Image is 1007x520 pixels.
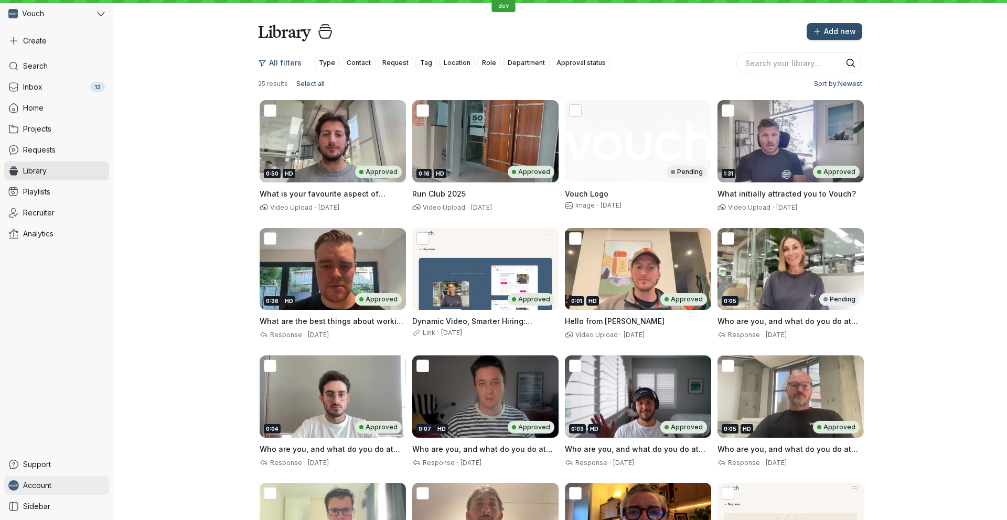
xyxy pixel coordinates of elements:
span: Dynamic Video, Smarter Hiring: Personalise Every Job Page with Vouch [412,317,558,336]
span: Video Upload [421,203,465,211]
span: Vouch [22,8,44,19]
span: Search [23,61,48,71]
button: Role [477,57,501,69]
div: HD [588,424,601,434]
span: 25 results [258,80,288,88]
span: Who are you, and what do you do at [GEOGRAPHIC_DATA]? [717,445,858,464]
button: Type [314,57,340,69]
a: Inbox12 [4,78,109,96]
span: Run Club 2025 [412,189,466,198]
span: · [760,459,766,467]
button: Select all [292,78,329,90]
span: Select all [296,79,325,89]
span: What is your favourite aspect of working at [GEOGRAPHIC_DATA]? [260,189,385,209]
span: All filters [269,58,302,68]
span: What are the best things about working for an early stage start up? 🤓 [260,317,406,336]
div: HD [586,296,599,306]
div: Vouch [4,4,95,23]
span: · [607,459,613,467]
div: Approved [508,421,554,434]
div: Approved [355,166,402,178]
span: Library [23,166,47,176]
div: Approved [355,421,402,434]
button: Sort by:Newest [810,78,862,90]
span: Hello from [PERSON_NAME] [565,317,665,326]
span: [DATE] [776,203,797,211]
a: Search [4,57,109,75]
span: Sidebar [23,501,50,512]
span: Add new [824,26,856,37]
a: Ben avatarAccount [4,476,109,495]
span: Sort by: Newest [814,79,862,89]
a: Sidebar [4,497,109,516]
span: · [313,203,318,212]
span: · [618,331,624,339]
span: [DATE] [471,203,492,211]
div: 1:31 [722,169,735,178]
h3: Who are you, and what do you do at Vouch? [717,316,864,327]
div: 0:03 [569,424,586,434]
a: Home [4,99,109,117]
span: Inbox [23,82,42,92]
h3: Dynamic Video, Smarter Hiring: Personalise Every Job Page with Vouch [412,316,559,327]
div: 0:05 [722,296,738,306]
span: Response [268,459,302,467]
div: Approved [508,293,554,306]
span: · [760,331,766,339]
span: [DATE] [601,201,622,209]
span: Requests [23,145,56,155]
a: Support [4,455,109,474]
span: [DATE] [613,459,634,467]
span: Account [23,480,51,491]
button: Department [503,57,550,69]
span: Home [23,103,44,113]
div: Pending [667,166,707,178]
span: [DATE] [766,331,787,339]
div: HD [283,169,295,178]
button: Contact [342,57,376,69]
div: HD [435,424,448,434]
span: Location [444,58,470,68]
div: HD [741,424,753,434]
span: · [465,203,471,212]
button: Vouch avatarVouch [4,4,109,23]
span: [DATE] [624,331,645,339]
a: Library [4,161,109,180]
span: Response [268,331,302,339]
span: Projects [23,124,51,134]
div: HD [283,296,295,306]
span: Video Upload [573,331,618,339]
a: Analytics [4,224,109,243]
h3: What is your favourite aspect of working at Vouch? [260,189,406,199]
a: Projects [4,120,109,138]
span: · [455,459,460,467]
button: Search [845,58,856,68]
span: Response [573,459,607,467]
span: Video Upload [726,203,770,211]
button: All filters [258,55,308,71]
div: HD [434,169,446,178]
button: Approval status [552,57,610,69]
div: 0:05 [722,424,738,434]
button: Add new [807,23,862,40]
h3: Who are you, and what do you do at Vouch? [412,444,559,454]
a: Requests [4,140,109,159]
span: [DATE] [318,203,339,211]
div: Approved [813,166,860,178]
span: Type [319,58,335,68]
span: · [302,459,308,467]
button: Tag [415,57,437,69]
span: Recruiter [23,208,55,218]
button: Request [378,57,413,69]
a: Recruiter [4,203,109,222]
span: Who are you, and what do you do at [GEOGRAPHIC_DATA]? [412,445,553,464]
div: 0:50 [264,169,281,178]
button: Create [4,31,109,50]
span: · [435,329,441,337]
img: Vouch avatar [8,9,18,18]
div: Approved [813,421,860,434]
span: Video Upload [268,203,313,211]
div: 12 [90,82,105,92]
div: 0:01 [569,296,584,306]
span: Response [421,459,455,467]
